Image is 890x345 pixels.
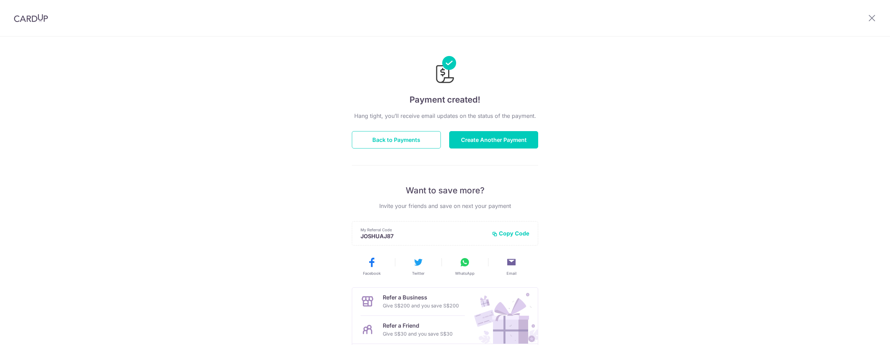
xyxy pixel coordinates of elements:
p: Want to save more? [352,185,538,196]
button: Back to Payments [352,131,441,149]
p: Invite your friends and save on next your payment [352,202,538,210]
p: Hang tight, you’ll receive email updates on the status of the payment. [352,112,538,120]
p: My Referral Code [361,227,486,233]
span: Email [507,271,517,276]
img: Payments [434,56,456,85]
span: Facebook [363,271,381,276]
p: Give S$200 and you save S$200 [383,302,459,310]
p: JOSHUAJ87 [361,233,486,240]
button: Create Another Payment [449,131,538,149]
p: Refer a Business [383,293,459,302]
button: Twitter [398,257,439,276]
button: WhatsApp [444,257,485,276]
h4: Payment created! [352,94,538,106]
p: Refer a Friend [383,321,453,330]
button: Copy Code [492,230,529,237]
button: Email [491,257,532,276]
span: Twitter [412,271,424,276]
button: Facebook [351,257,392,276]
span: WhatsApp [455,271,475,276]
img: Refer [468,288,538,344]
img: CardUp [14,14,48,22]
p: Give S$30 and you save S$30 [383,330,453,338]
